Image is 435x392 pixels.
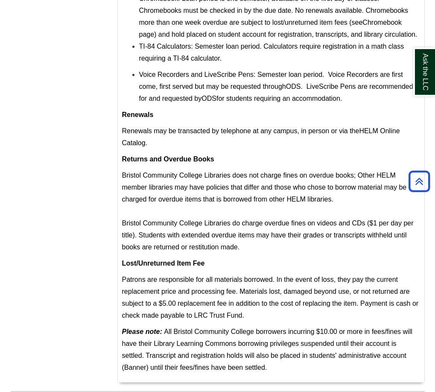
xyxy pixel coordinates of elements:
[139,19,402,38] a: Chromebook page
[139,43,404,62] span: TI-84 Calculators: Semester loan period. Calculators require registration in a math class requiri...
[146,139,147,146] span: .
[154,31,417,38] span: ) and hold placed on student account for registration, transcripts, and library circulation.
[122,328,412,371] span: All Bristol Community College borrowers incurring $10.00 or more in fees/fines will have their Li...
[122,276,419,319] span: Patrons are responsible for all materials borrowed. In the event of loss, they pay the current re...
[406,176,433,187] a: Back to Top
[122,172,414,251] span: Bristol Community College Libraries does not charge fines on overdue books; Other HELM member lib...
[122,111,154,118] strong: Renewals
[216,95,342,102] span: for students requiring an accommodation.
[201,95,216,102] a: ODS
[122,127,400,146] a: HELM Online Catalog
[122,127,359,135] span: Renewals may be transacted by telephone at any campus, in person or via the
[286,83,301,90] a: ODS
[122,155,214,163] strong: Returns and Overdue Books
[122,260,205,267] strong: Lost/Unreturned Item Fee
[139,71,403,90] span: Voice Recorders and LiveScribe Pens: Semester loan period. Voice Recorders are first come, first ...
[122,328,162,335] strong: Please note:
